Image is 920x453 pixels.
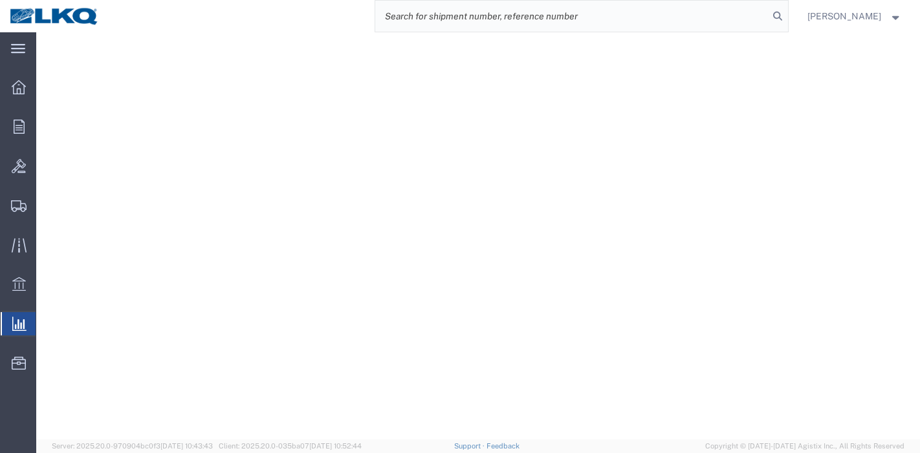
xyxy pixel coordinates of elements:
a: Support [454,442,487,450]
img: logo [9,6,100,26]
span: Client: 2025.20.0-035ba07 [219,442,362,450]
span: [DATE] 10:52:44 [309,442,362,450]
span: Server: 2025.20.0-970904bc0f3 [52,442,213,450]
a: Feedback [487,442,520,450]
span: [DATE] 10:43:43 [160,442,213,450]
iframe: To enrich screen reader interactions, please activate Accessibility in Grammarly extension settings [36,32,920,439]
span: Copyright © [DATE]-[DATE] Agistix Inc., All Rights Reserved [705,441,904,452]
span: Praveen Nagaraj [807,9,881,23]
button: [PERSON_NAME] [807,8,903,24]
input: Search for shipment number, reference number [375,1,769,32]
